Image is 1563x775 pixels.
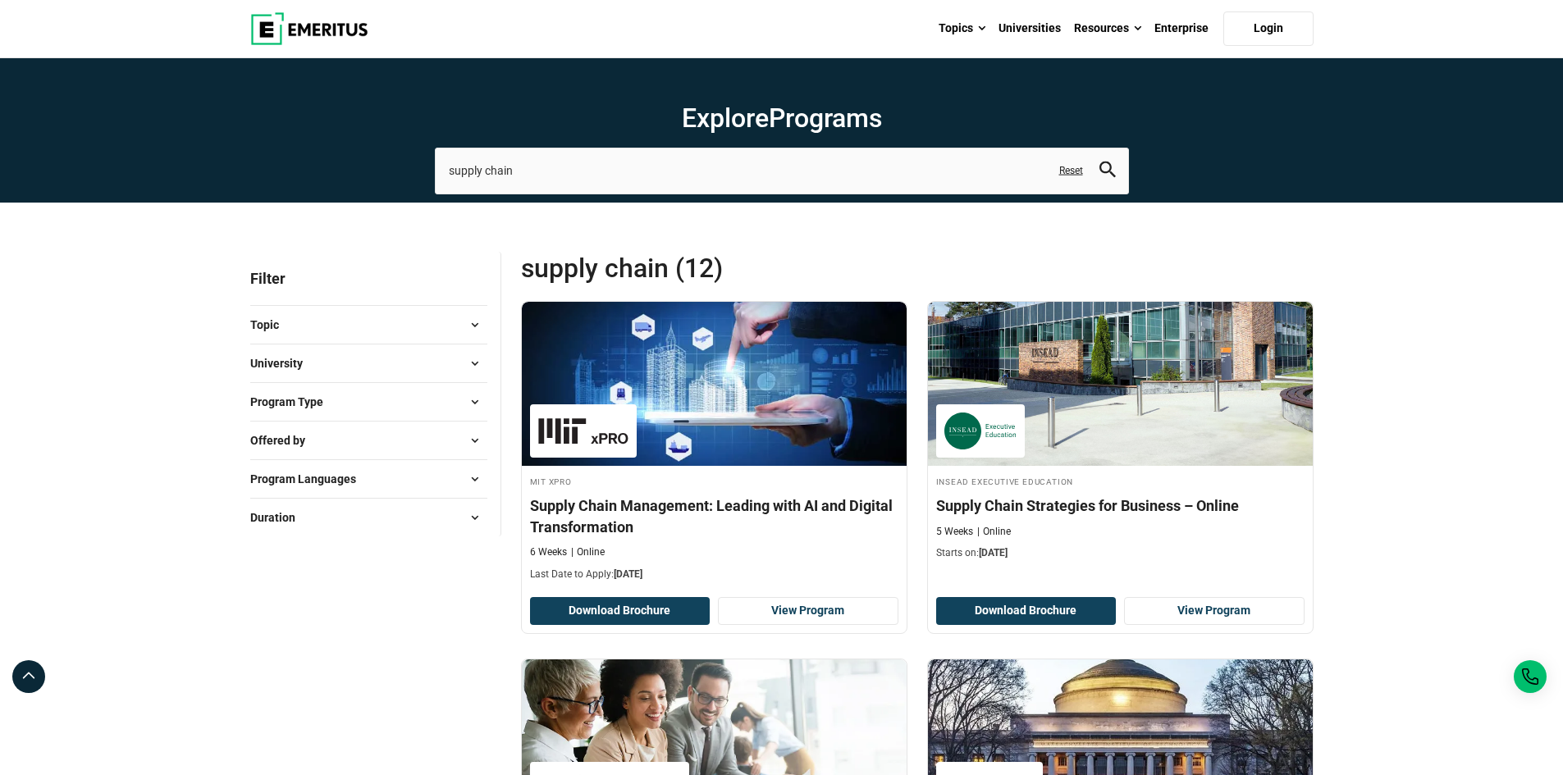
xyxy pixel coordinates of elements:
span: University [250,354,316,372]
button: Offered by [250,428,487,453]
span: [DATE] [614,568,642,580]
button: search [1099,162,1116,180]
button: University [250,351,487,376]
span: supply chain (12) [521,252,917,285]
h4: INSEAD Executive Education [936,474,1305,488]
img: Supply Chain Management: Leading with AI and Digital Transformation | Online Supply Chain and Ope... [522,302,907,466]
button: Program Type [250,390,487,414]
span: Duration [250,508,308,527]
a: search [1099,166,1116,181]
img: Supply Chain Strategies for Business – Online | Online Business Management Course [928,302,1313,466]
a: Business Management Course by INSEAD Executive Education - January 21, 2026 INSEAD Executive Educ... [928,302,1313,569]
p: Filter [250,252,487,305]
span: [DATE] [979,547,1008,558]
span: Programs [769,103,882,134]
h1: Explore [435,102,1129,134]
p: Online [977,525,1011,539]
p: 5 Weeks [936,525,973,539]
span: Program Type [250,393,336,411]
a: Reset search [1059,164,1083,178]
p: Starts on: [936,546,1305,560]
p: Online [571,545,605,559]
a: Supply Chain and Operations Course by MIT xPRO - September 11, 2025 MIT xPRO MIT xPRO Supply Chai... [522,302,907,590]
span: Topic [250,316,292,334]
button: Topic [250,312,487,337]
a: View Program [718,597,898,625]
span: Program Languages [250,470,369,488]
button: Download Brochure [530,597,711,625]
img: INSEAD Executive Education [944,413,1017,449]
button: Program Languages [250,467,487,491]
p: Last Date to Apply: [530,568,898,581]
h4: Supply Chain Management: Leading with AI and Digital Transformation [530,495,898,536]
input: search-page [435,148,1129,194]
h4: MIT xPRO [530,474,898,488]
button: Download Brochure [936,597,1117,625]
img: MIT xPRO [538,413,628,449]
p: 6 Weeks [530,545,567,559]
h4: Supply Chain Strategies for Business – Online [936,495,1305,516]
a: View Program [1124,597,1305,625]
span: Offered by [250,431,318,449]
a: Login [1223,11,1314,46]
button: Duration [250,505,487,530]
